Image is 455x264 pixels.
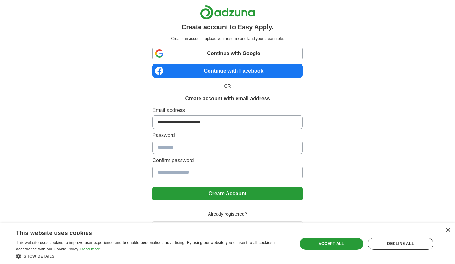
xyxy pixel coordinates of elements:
label: Email address [152,106,302,114]
span: Already registered? [204,211,251,218]
div: Show details [16,253,289,259]
div: Decline all [368,238,433,250]
span: Show details [24,254,55,259]
label: Password [152,132,302,139]
img: Adzuna logo [200,5,255,20]
span: OR [220,83,235,90]
span: This website uses cookies to improve user experience and to enable personalised advertising. By u... [16,240,277,251]
a: Continue with Google [152,47,302,60]
a: Continue with Facebook [152,64,302,78]
a: Read more, opens a new window [80,247,100,251]
label: Confirm password [152,157,302,164]
div: Accept all [300,238,363,250]
button: Login [152,221,302,235]
div: Close [445,228,450,233]
button: Create Account [152,187,302,200]
h1: Create account with email address [185,95,270,103]
h1: Create account to Easy Apply. [181,22,274,32]
p: Create an account, upload your resume and land your dream role. [153,36,301,42]
div: This website uses cookies [16,227,273,237]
